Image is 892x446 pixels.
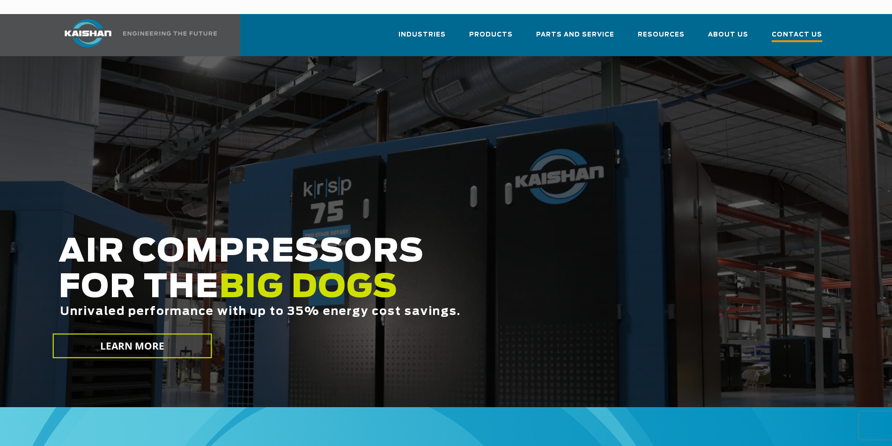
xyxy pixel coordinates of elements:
[536,22,614,54] a: Parts and Service
[60,306,461,317] span: Unrivaled performance with up to 35% energy cost savings.
[398,29,446,40] span: Industries
[53,14,219,56] a: Kaishan USA
[469,22,513,54] a: Products
[219,272,398,304] span: BIG DOGS
[398,22,446,54] a: Industries
[638,29,685,40] span: Resources
[708,22,748,54] a: About Us
[536,29,614,40] span: Parts and Service
[53,19,123,47] img: kaishan logo
[638,22,685,54] a: Resources
[772,22,822,56] a: Contact Us
[59,234,703,347] h2: AIR COMPRESSORS FOR THE
[123,31,217,36] img: Engineering the future
[772,29,822,42] span: Contact Us
[52,334,212,358] a: LEARN MORE
[100,339,164,353] span: LEARN MORE
[469,29,513,40] span: Products
[708,29,748,40] span: About Us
